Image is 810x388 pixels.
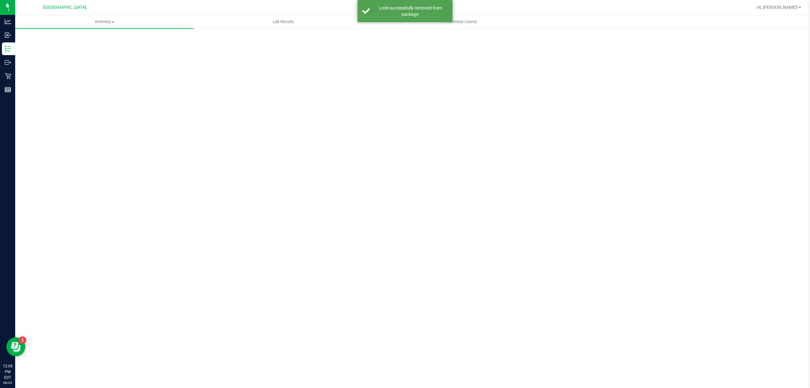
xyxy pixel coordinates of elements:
inline-svg: Analytics [5,18,11,25]
iframe: Resource center unread badge [19,336,26,344]
span: [GEOGRAPHIC_DATA] [43,5,86,10]
inline-svg: Inventory [5,46,11,52]
inline-svg: Reports [5,86,11,93]
inline-svg: Retail [5,73,11,79]
a: Inventory Counts [373,15,551,29]
a: Lab Results [194,15,373,29]
inline-svg: Outbound [5,59,11,66]
inline-svg: Inbound [5,32,11,38]
p: 12:09 PM EDT [3,363,12,380]
iframe: Resource center [6,337,25,356]
div: Lock successfully removed from package. [373,5,448,17]
span: Inventory [15,19,194,25]
span: Inventory Counts [439,19,486,25]
span: Lab Results [264,19,302,25]
p: 08/25 [3,380,12,385]
a: Inventory [15,15,194,29]
span: Hi, [PERSON_NAME]! [757,5,798,10]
